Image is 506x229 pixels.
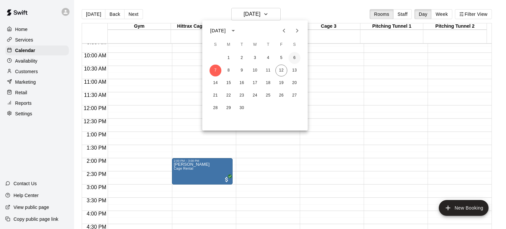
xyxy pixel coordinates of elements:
[291,24,304,37] button: Next month
[289,90,300,101] button: 27
[262,65,274,76] button: 11
[210,65,221,76] button: 7
[236,77,248,89] button: 16
[236,52,248,64] button: 2
[275,65,287,76] button: 12
[223,65,235,76] button: 8
[210,102,221,114] button: 28
[223,90,235,101] button: 22
[210,77,221,89] button: 14
[262,52,274,64] button: 4
[275,52,287,64] button: 5
[236,38,248,51] span: Tuesday
[249,77,261,89] button: 17
[223,102,235,114] button: 29
[275,77,287,89] button: 19
[262,77,274,89] button: 18
[262,90,274,101] button: 25
[223,38,235,51] span: Monday
[210,27,226,34] div: [DATE]
[236,65,248,76] button: 9
[289,52,300,64] button: 6
[275,90,287,101] button: 26
[236,102,248,114] button: 30
[249,52,261,64] button: 3
[289,77,300,89] button: 20
[249,38,261,51] span: Wednesday
[223,52,235,64] button: 1
[262,38,274,51] span: Thursday
[249,65,261,76] button: 10
[228,25,239,36] button: calendar view is open, switch to year view
[277,24,291,37] button: Previous month
[289,65,300,76] button: 13
[210,38,221,51] span: Sunday
[275,38,287,51] span: Friday
[210,90,221,101] button: 21
[289,38,300,51] span: Saturday
[236,90,248,101] button: 23
[223,77,235,89] button: 15
[249,90,261,101] button: 24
